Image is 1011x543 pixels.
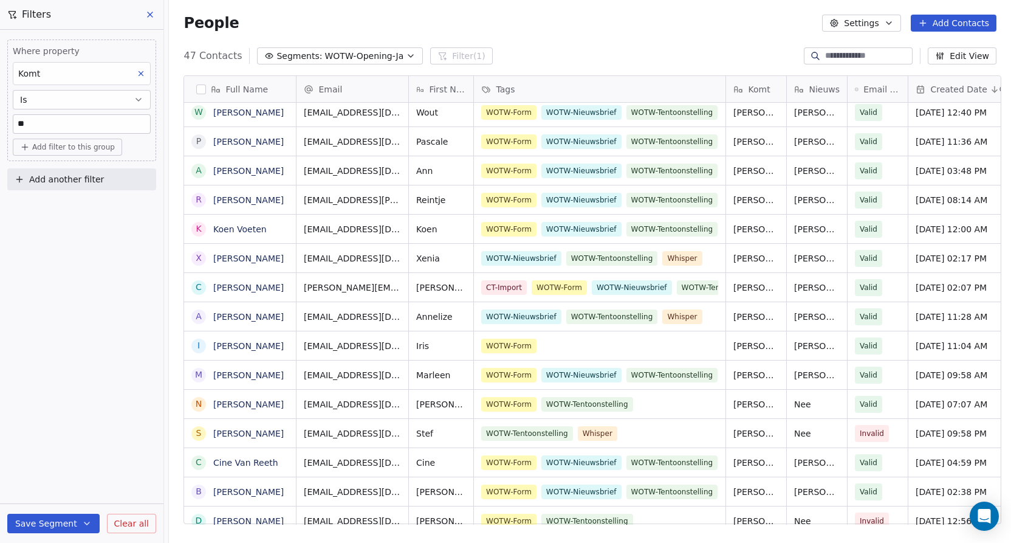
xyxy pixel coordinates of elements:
a: [PERSON_NAME] [213,195,284,205]
span: [EMAIL_ADDRESS][DOMAIN_NAME] [304,165,401,177]
div: W [195,106,204,119]
span: Valid [860,136,877,148]
div: Email [296,76,408,102]
div: C [196,281,202,294]
span: Ann [416,165,466,177]
span: Nee [794,515,840,527]
a: [PERSON_NAME] [213,108,284,117]
span: [PERSON_NAME] [416,398,466,410]
div: D [196,514,202,527]
span: WOTW-Tentoonstelling [626,134,718,149]
a: [PERSON_NAME] [213,283,284,292]
span: Pascale [416,136,466,148]
button: Edit View [928,47,996,64]
a: [PERSON_NAME] [213,137,284,147]
span: Valid [860,311,877,323]
span: WOTW-Tentoonstelling [677,280,769,295]
span: WOTW-Form [481,164,536,178]
div: K [196,223,202,235]
span: [EMAIL_ADDRESS][DOMAIN_NAME] [304,398,401,410]
span: WOTW-Opening-Ja [325,50,404,63]
span: [PERSON_NAME] [733,106,779,119]
span: WOTW-Form [481,514,536,528]
span: [PERSON_NAME] [733,340,779,352]
a: [PERSON_NAME] [213,516,284,526]
span: WOTW-Nieuwsbrief [541,455,622,470]
span: [PERSON_NAME] [733,398,779,410]
span: WOTW-Form [481,485,536,499]
span: WOTW-Tentoonstelling [566,310,658,324]
span: Full Name [225,83,268,95]
div: R [196,193,202,206]
span: [PERSON_NAME] [733,515,779,527]
span: WOTW-Tentoonstelling [541,514,633,528]
span: Wout [416,106,466,119]
span: WOTW-Nieuwsbrief [481,310,561,324]
div: N [196,398,202,410]
span: [PERSON_NAME] [794,311,840,323]
span: WOTW-Form [481,134,536,149]
a: Cine Van Reeth [213,458,278,468]
span: [PERSON_NAME] [794,136,840,148]
span: Valid [860,398,877,410]
a: [PERSON_NAME] [213,341,284,351]
span: WOTW-Tentoonstelling [626,222,718,237]
span: Annelize [416,311,466,323]
span: [PERSON_NAME] [733,165,779,177]
span: [PERSON_NAME] [794,165,840,177]
span: WOTW-Nieuwsbrief [541,164,622,178]
span: [EMAIL_ADDRESS][DOMAIN_NAME] [304,486,401,498]
span: Valid [860,252,877,265]
span: WOTW-Nieuwsbrief [481,251,561,266]
span: 47 Contacts [183,49,242,63]
span: [PERSON_NAME] [794,457,840,469]
div: C [196,456,202,469]
span: Xenia [416,252,466,265]
span: CT-Import [481,280,527,295]
span: [PERSON_NAME] [416,515,466,527]
span: Whisper [663,310,702,324]
span: [EMAIL_ADDRESS][DOMAIN_NAME] [304,340,401,352]
a: [PERSON_NAME] [213,487,284,497]
span: Valid [860,369,877,381]
span: [EMAIL_ADDRESS][DOMAIN_NAME] [304,515,401,527]
span: WOTW-Tentoonstelling [626,485,718,499]
span: [PERSON_NAME] [416,486,466,498]
span: WOTW-Nieuwsbrief [541,134,622,149]
span: People [183,14,239,32]
span: WOTW-Form [481,193,536,207]
span: WOTW-Nieuwsbrief [541,485,622,499]
span: Reintje [416,194,466,206]
span: [PERSON_NAME] [794,194,840,206]
div: B [196,485,202,498]
span: [EMAIL_ADDRESS][DOMAIN_NAME] [304,427,401,440]
span: Koen [416,223,466,235]
span: WOTW-Tentoonstelling [626,105,718,120]
span: [PERSON_NAME] [733,136,779,148]
span: [PERSON_NAME] [794,252,840,265]
span: [PERSON_NAME] [416,282,466,294]
span: Tags [496,83,515,95]
button: Filter(1) [430,47,493,64]
span: Komt [748,83,770,95]
span: [PERSON_NAME] [794,106,840,119]
span: Valid [860,223,877,235]
div: grid [184,103,296,525]
span: [EMAIL_ADDRESS][DOMAIN_NAME] [304,311,401,323]
span: Nee [794,398,840,410]
button: Add Contacts [911,15,996,32]
div: Tags [474,76,725,102]
div: A [196,310,202,323]
span: WOTW-Tentoonstelling [626,368,718,382]
span: WOTW-Nieuwsbrief [541,368,622,382]
span: WOTW-Form [481,368,536,382]
span: WOTW-Form [481,105,536,120]
span: Valid [860,165,877,177]
div: Nieuws [787,76,847,102]
span: Cine [416,457,466,469]
span: Nieuws [809,83,840,95]
div: Komt [726,76,786,102]
button: Settings [822,15,900,32]
a: [PERSON_NAME] [213,399,284,409]
span: Email Verification Status [863,83,900,95]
